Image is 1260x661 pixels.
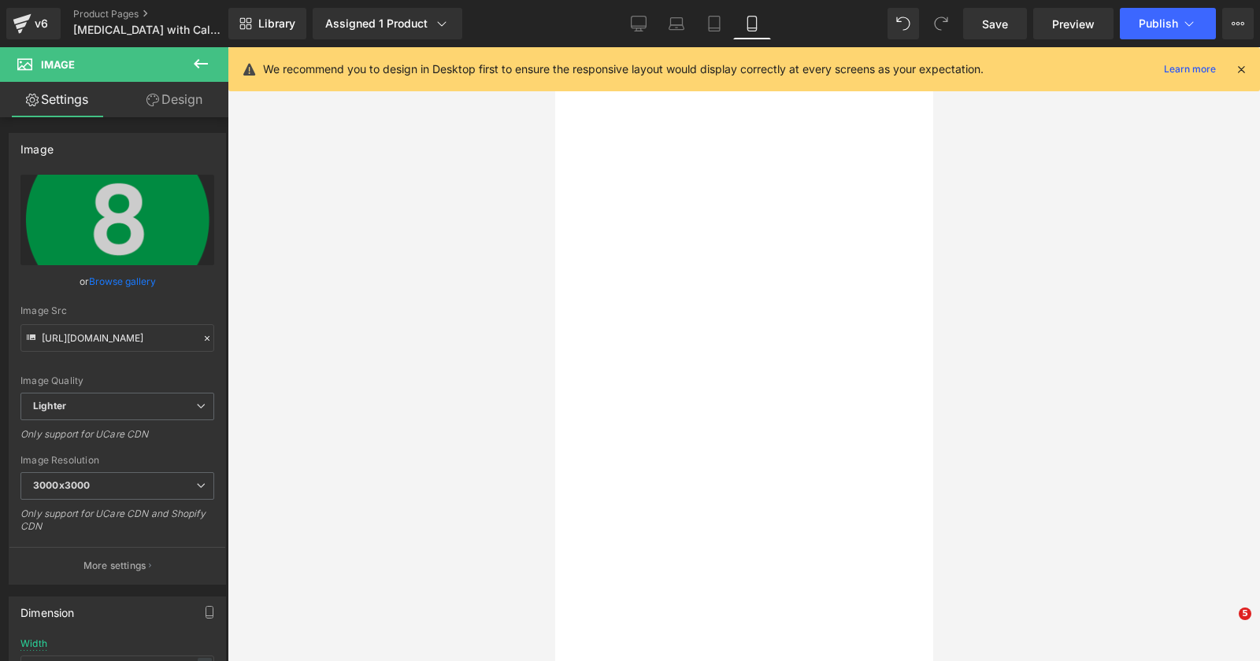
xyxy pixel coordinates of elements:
[20,638,47,649] div: Width
[1139,17,1178,30] span: Publish
[228,8,306,39] a: New Library
[888,8,919,39] button: Undo
[9,547,225,584] button: More settings
[695,8,733,39] a: Tablet
[1120,8,1216,39] button: Publish
[982,16,1008,32] span: Save
[33,479,90,491] b: 3000x3000
[258,17,295,31] span: Library
[117,82,232,117] a: Design
[325,16,450,31] div: Assigned 1 Product
[20,273,214,290] div: or
[73,8,254,20] a: Product Pages
[20,428,214,451] div: Only support for UCare CDN
[1052,16,1095,32] span: Preview
[31,13,51,34] div: v6
[1222,8,1254,39] button: More
[925,8,957,39] button: Redo
[733,8,771,39] a: Mobile
[20,597,75,619] div: Dimension
[6,8,61,39] a: v6
[620,8,658,39] a: Desktop
[263,61,984,78] p: We recommend you to design in Desktop first to ensure the responsive layout would display correct...
[20,305,214,316] div: Image Src
[73,24,224,36] span: [MEDICAL_DATA] with Calcium
[1239,607,1251,620] span: 5
[20,375,214,386] div: Image Quality
[20,134,54,156] div: Image
[41,58,75,71] span: Image
[658,8,695,39] a: Laptop
[1206,607,1244,645] iframe: Intercom live chat
[1158,60,1222,79] a: Learn more
[33,400,66,412] b: Lighter
[89,268,156,295] a: Browse gallery
[83,559,146,573] p: More settings
[1033,8,1114,39] a: Preview
[20,324,214,352] input: Link
[20,508,214,543] div: Only support for UCare CDN and Shopify CDN
[20,455,214,466] div: Image Resolution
